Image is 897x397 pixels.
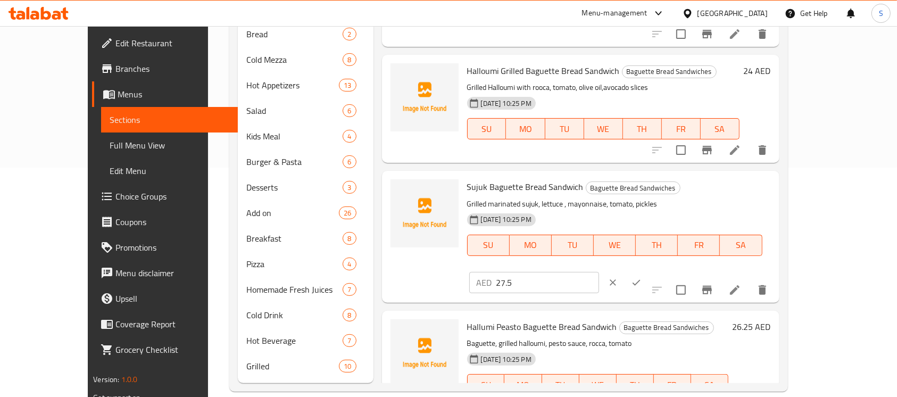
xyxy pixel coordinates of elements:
a: Edit Menu [101,158,238,184]
div: items [343,309,356,321]
a: Edit menu item [728,284,741,296]
p: Grilled Halloumi with rooca, tomato, olive oil,avocado slices [467,81,740,94]
span: Select to update [670,279,692,301]
button: FR [678,235,720,256]
div: Salad6 [238,98,373,123]
span: SU [472,237,505,253]
span: Full Menu View [110,139,229,152]
button: delete [750,137,775,163]
span: MO [510,121,541,137]
button: SA [701,118,740,139]
span: 7 [343,336,355,346]
span: TH [640,237,674,253]
span: SU [472,121,502,137]
button: delete [750,21,775,47]
a: Menus [92,81,238,107]
span: WE [598,237,632,253]
span: Salad [246,104,343,117]
a: Edit Restaurant [92,30,238,56]
span: 8 [343,310,355,320]
span: Edit Restaurant [115,37,229,49]
img: Halloumi Grilled Baguette Bread Sandwich [391,63,459,131]
a: Promotions [92,235,238,260]
button: SA [691,374,728,395]
span: 1.0.0 [121,373,138,386]
div: Breakfast [246,232,343,245]
span: Halloumi Grilled Baguette Bread Sandwich [467,63,620,79]
a: Grocery Checklist [92,337,238,362]
button: SA [720,235,762,256]
a: Sections [101,107,238,133]
span: Branches [115,62,229,75]
span: Sujuk Baguette Bread Sandwich [467,179,584,195]
input: Please enter price [496,272,599,293]
span: WE [584,377,612,393]
div: Bread [246,28,343,40]
span: 8 [343,234,355,244]
span: 2 [343,29,355,39]
img: Sujuk Baguette Bread Sandwich [391,179,459,247]
span: Upsell [115,292,229,305]
span: TU [556,237,589,253]
div: Burger & Pasta6 [238,149,373,175]
button: WE [594,235,636,256]
span: 7 [343,285,355,295]
a: Menu disclaimer [92,260,238,286]
span: [DATE] 10:25 PM [477,214,536,225]
span: Version: [93,373,119,386]
div: Desserts3 [238,175,373,200]
div: items [339,79,356,92]
span: FR [666,121,696,137]
div: items [339,206,356,219]
span: 10 [339,361,355,371]
button: TU [542,374,579,395]
div: Menu-management [582,7,647,20]
span: Sections [110,113,229,126]
button: MO [506,118,545,139]
span: TU [546,377,575,393]
p: Baguette, grilled halloumi, pesto sauce, rocca, tomato [467,337,728,350]
div: Desserts [246,181,343,194]
div: Cold Drink8 [238,302,373,328]
span: Pizza [246,258,343,270]
span: TH [621,377,650,393]
span: MO [514,237,547,253]
div: Breakfast8 [238,226,373,251]
button: TH [636,235,678,256]
span: Select to update [670,23,692,45]
span: Hot Beverage [246,334,343,347]
span: 3 [343,183,355,193]
span: 4 [343,131,355,142]
a: Edit menu item [728,144,741,156]
button: TH [617,374,654,395]
span: Hot Appetizers [246,79,339,92]
span: Baguette Bread Sandwiches [620,321,713,334]
span: Kids Meal [246,130,343,143]
div: items [343,181,356,194]
button: SU [467,118,506,139]
span: Coverage Report [115,318,229,330]
span: SU [472,377,501,393]
div: items [343,104,356,117]
div: Cold Mezza8 [238,47,373,72]
span: 6 [343,106,355,116]
div: Grilled10 [238,353,373,379]
button: delete [750,277,775,303]
span: Grocery Checklist [115,343,229,356]
img: Hallumi Peasto Baguette Bread Sandwich [391,319,459,387]
span: [DATE] 10:25 PM [477,98,536,109]
a: Branches [92,56,238,81]
a: Full Menu View [101,133,238,158]
button: Branch-specific-item [694,21,720,47]
span: Burger & Pasta [246,155,343,168]
div: items [343,258,356,270]
span: Homemade Fresh Juices [246,283,343,296]
button: MO [504,374,542,395]
p: Grilled marinated sujuk, lettuce , mayonnaise, tomato, pickles [467,197,762,211]
div: items [343,53,356,66]
span: Choice Groups [115,190,229,203]
span: Coupons [115,216,229,228]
